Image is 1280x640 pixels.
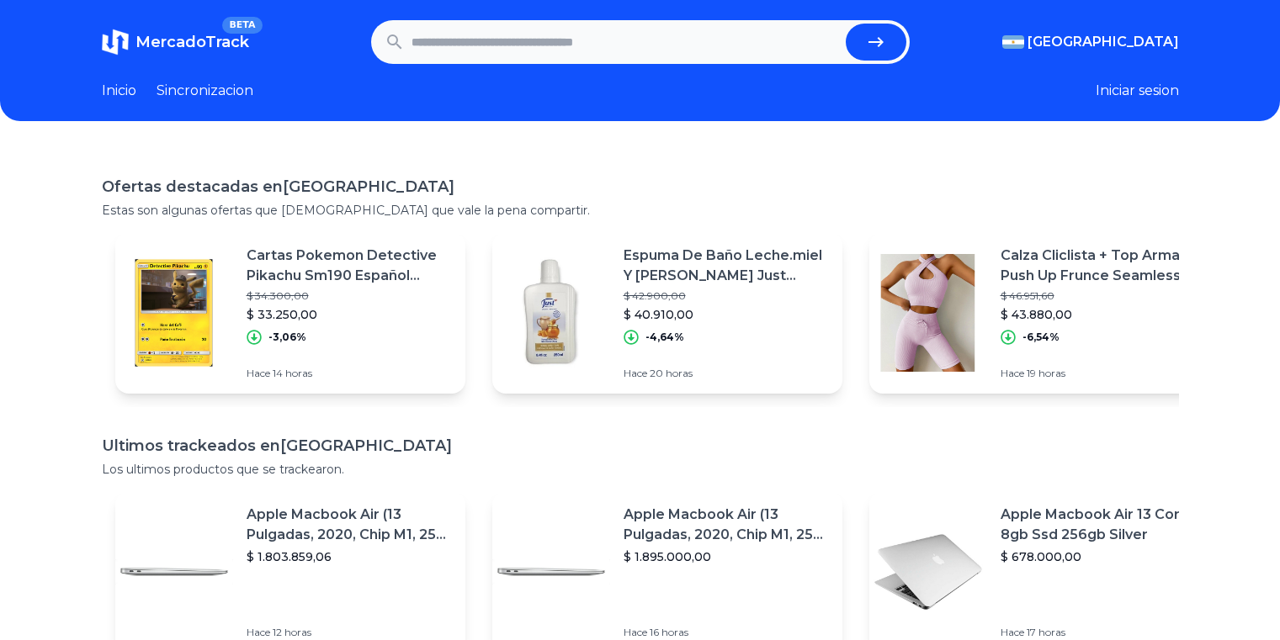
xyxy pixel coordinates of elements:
p: Hace 19 horas [1001,367,1206,380]
a: Featured imageEspuma De Baño Leche.miel Y [PERSON_NAME] Just 250ml Envios Gratis$ 42.900,00$ 40.9... [492,232,842,394]
p: Hace 12 horas [247,626,452,639]
p: $ 33.250,00 [247,306,452,323]
p: Apple Macbook Air 13 Core I5 8gb Ssd 256gb Silver [1001,505,1206,545]
a: Featured imageCalza Cliclista + Top Armado Push Up Frunce Seamless 031$ 46.951,60$ 43.880,00-6,54... [869,232,1219,394]
p: Hace 14 horas [247,367,452,380]
img: MercadoTrack [102,29,129,56]
span: MercadoTrack [135,33,249,51]
p: -6,54% [1022,331,1060,344]
a: MercadoTrackBETA [102,29,249,56]
p: $ 1.895.000,00 [624,548,829,565]
p: Los ultimos productos que se trackearon. [102,461,1179,478]
p: Hace 20 horas [624,367,829,380]
button: [GEOGRAPHIC_DATA] [1002,32,1179,52]
p: $ 1.803.859,06 [247,548,452,565]
p: Espuma De Baño Leche.miel Y [PERSON_NAME] Just 250ml Envios Gratis [624,246,829,286]
p: $ 40.910,00 [624,306,829,323]
img: Featured image [869,254,987,372]
span: [GEOGRAPHIC_DATA] [1028,32,1179,52]
img: Argentina [1002,35,1024,49]
p: -4,64% [645,331,684,344]
a: Sincronizacion [157,81,253,101]
img: Featured image [869,513,987,631]
p: $ 43.880,00 [1001,306,1206,323]
p: Estas son algunas ofertas que [DEMOGRAPHIC_DATA] que vale la pena compartir. [102,202,1179,219]
h1: Ofertas destacadas en [GEOGRAPHIC_DATA] [102,175,1179,198]
a: Featured imageCartas Pokemon Detective Pikachu Sm190 Español Chacarita$ 34.300,00$ 33.250,00-3,06... [115,232,465,394]
button: Iniciar sesion [1096,81,1179,101]
p: Apple Macbook Air (13 Pulgadas, 2020, Chip M1, 256 Gb De Ssd, 8 Gb De Ram) - Plata [247,505,452,545]
p: Apple Macbook Air (13 Pulgadas, 2020, Chip M1, 256 Gb De Ssd, 8 Gb De Ram) - Plata [624,505,829,545]
img: Featured image [492,513,610,631]
p: $ 678.000,00 [1001,548,1206,565]
p: $ 46.951,60 [1001,289,1206,303]
span: BETA [222,17,262,34]
h1: Ultimos trackeados en [GEOGRAPHIC_DATA] [102,434,1179,458]
p: $ 34.300,00 [247,289,452,303]
p: Cartas Pokemon Detective Pikachu Sm190 Español Chacarita [247,246,452,286]
img: Featured image [115,254,233,372]
a: Inicio [102,81,136,101]
p: Hace 17 horas [1001,626,1206,639]
p: -3,06% [268,331,306,344]
p: Calza Cliclista + Top Armado Push Up Frunce Seamless 031 [1001,246,1206,286]
img: Featured image [115,513,233,631]
p: $ 42.900,00 [624,289,829,303]
img: Featured image [492,254,610,372]
p: Hace 16 horas [624,626,829,639]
